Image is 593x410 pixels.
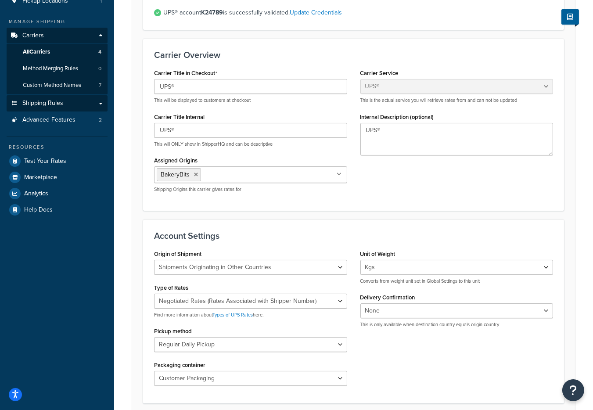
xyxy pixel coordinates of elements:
[154,50,553,60] h3: Carrier Overview
[7,28,108,44] a: Carriers
[24,174,57,181] span: Marketplace
[99,116,102,124] span: 2
[154,312,347,318] p: Find more information about here.
[7,28,108,94] li: Carriers
[561,9,579,25] button: Show Help Docs
[154,328,192,334] label: Pickup method
[7,202,108,218] a: Help Docs
[154,251,201,257] label: Origin of Shipment
[154,157,198,164] label: Assigned Origins
[154,97,347,104] p: This will be displayed to customers at checkout
[154,186,347,193] p: Shipping Origins this carrier gives rates for
[201,8,223,17] strong: K24789
[22,32,44,40] span: Carriers
[24,206,53,214] span: Help Docs
[7,44,108,60] a: AllCarriers4
[154,284,188,291] label: Type of Rates
[7,77,108,94] a: Custom Method Names7
[290,8,342,17] a: Update Credentials
[22,100,63,107] span: Shipping Rules
[360,321,553,328] p: This is only available when destination country equals origin country
[163,7,553,19] span: UPS® account is successfully validated.
[154,70,217,77] label: Carrier Title in Checkout
[7,61,108,77] li: Method Merging Rules
[360,70,399,76] label: Carrier Service
[23,65,78,72] span: Method Merging Rules
[360,294,415,301] label: Delivery Confirmation
[212,311,253,318] a: Types of UPS Rates
[360,97,553,104] p: This is the actual service you will retrieve rates from and can not be updated
[7,153,108,169] a: Test Your Rates
[154,141,347,147] p: This will ONLY show in ShipperHQ and can be descriptive
[360,114,434,120] label: Internal Description (optional)
[7,112,108,128] li: Advanced Features
[7,186,108,201] a: Analytics
[7,77,108,94] li: Custom Method Names
[7,169,108,185] a: Marketplace
[23,48,50,56] span: All Carriers
[360,251,395,257] label: Unit of Weight
[7,18,108,25] div: Manage Shipping
[22,116,75,124] span: Advanced Features
[24,158,66,165] span: Test Your Rates
[7,61,108,77] a: Method Merging Rules0
[360,278,553,284] p: Converts from weight unit set in Global Settings to this unit
[154,114,205,120] label: Carrier Title Internal
[24,190,48,198] span: Analytics
[99,82,101,89] span: 7
[7,144,108,151] div: Resources
[562,379,584,401] button: Open Resource Center
[7,112,108,128] a: Advanced Features2
[161,170,190,179] span: BakeryBits
[23,82,81,89] span: Custom Method Names
[154,231,553,241] h3: Account Settings
[154,362,205,368] label: Packaging container
[360,123,553,155] textarea: UPS®
[98,65,101,72] span: 0
[7,95,108,111] a: Shipping Rules
[98,48,101,56] span: 4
